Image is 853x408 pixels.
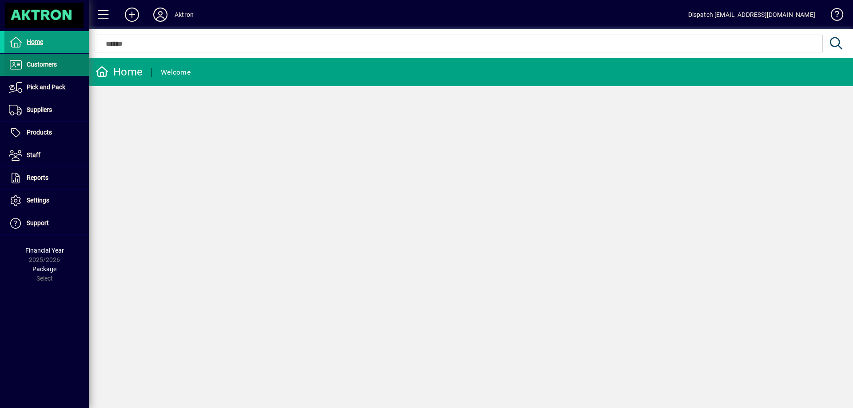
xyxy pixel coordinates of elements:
a: Knowledge Base [824,2,842,31]
span: Package [32,265,56,273]
div: Home [96,65,143,79]
span: Financial Year [25,247,64,254]
a: Settings [4,190,89,212]
a: Reports [4,167,89,189]
div: Welcome [161,65,191,79]
a: Pick and Pack [4,76,89,99]
a: Suppliers [4,99,89,121]
span: Settings [27,197,49,204]
span: Reports [27,174,48,181]
a: Customers [4,54,89,76]
button: Profile [146,7,175,23]
div: Aktron [175,8,194,22]
span: Customers [27,61,57,68]
div: Dispatch [EMAIL_ADDRESS][DOMAIN_NAME] [688,8,815,22]
span: Support [27,219,49,226]
a: Support [4,212,89,234]
span: Suppliers [27,106,52,113]
span: Products [27,129,52,136]
span: Pick and Pack [27,83,65,91]
span: Home [27,38,43,45]
span: Staff [27,151,40,158]
a: Staff [4,144,89,166]
a: Products [4,122,89,144]
button: Add [118,7,146,23]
